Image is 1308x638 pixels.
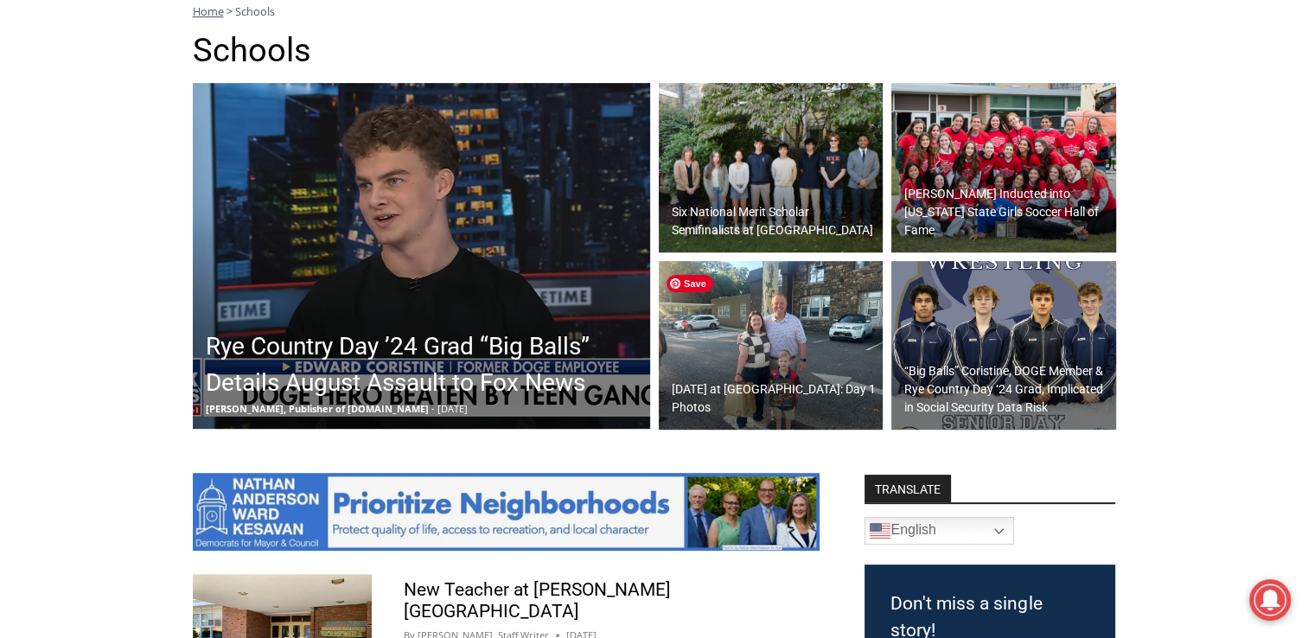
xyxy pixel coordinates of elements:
[201,146,209,163] div: 6
[206,402,429,415] span: [PERSON_NAME], Publisher of [DOMAIN_NAME]
[193,146,197,163] div: /
[181,146,188,163] div: 1
[14,174,221,214] h4: [PERSON_NAME] Read Sanctuary Fall Fest: [DATE]
[891,83,1116,252] a: [PERSON_NAME] Inducted into [US_STATE] State Girls Soccer Hall of Fame
[206,329,646,401] h2: Rye Country Day ’24 Grad “Big Balls” Details August Assault to Fox News
[891,83,1116,252] img: (PHOTO: The 2025 Rye Girls Soccer Team surrounding Head Coach Rich Savage after his induction int...
[659,83,884,252] a: Six National Merit Scholar Semifinalists at [GEOGRAPHIC_DATA]
[1,172,250,215] a: [PERSON_NAME] Read Sanctuary Fall Fest: [DATE]
[193,83,650,429] img: Edward Big Balls Coristine on FOX News Jesse Watters Primetime September 29, 2025 - 1
[437,1,817,168] div: "[PERSON_NAME] and I covered the [DATE] Parade, which was a really eye opening experience as I ha...
[181,51,241,142] div: Co-sponsored by Westchester County Parks
[1,1,172,172] img: s_800_29ca6ca9-f6cc-433c-a631-14f6620ca39b.jpeg
[891,261,1116,431] a: “Big Balls” Coristine, DOGE Member & Rye Country Day ‘24 Grad, Implicated in Social Security Data...
[904,185,1112,239] h2: [PERSON_NAME] Inducted into [US_STATE] State Girls Soccer Hall of Fame
[891,261,1116,431] img: (PHOTO: 2024 graduate from Rye Country Day School Edward Coristine (far right in photo) is part o...
[193,83,650,429] a: Rye Country Day ’24 Grad “Big Balls” Details August Assault to Fox News [PERSON_NAME], Publisher ...
[437,402,468,415] span: [DATE]
[870,520,890,541] img: en
[904,362,1112,417] h2: “Big Balls” Coristine, DOGE Member & Rye Country Day ‘24 Grad, Implicated in Social Security Data...
[193,3,1116,20] nav: Breadcrumbs
[227,3,233,19] span: >
[659,261,884,431] img: (PHOTO: Henry arrived for his first day of Kindergarten at Midland Elementary School. He likes cu...
[193,31,1116,71] h1: Schools
[404,579,671,622] a: New Teacher at [PERSON_NAME][GEOGRAPHIC_DATA]
[416,168,838,215] a: Intern @ [DOMAIN_NAME]
[659,83,884,252] img: (PHOTO: Rye High School Principal Andrew Hara and Rye City School District Superintendent Dr. Tri...
[865,517,1014,545] a: English
[452,172,801,211] span: Intern @ [DOMAIN_NAME]
[672,380,879,417] h2: [DATE] at [GEOGRAPHIC_DATA]: Day 1 Photos
[672,203,879,239] h2: Six National Merit Scholar Semifinalists at [GEOGRAPHIC_DATA]
[667,275,713,292] span: Save
[193,3,224,19] a: Home
[431,402,435,415] span: -
[235,3,275,19] span: Schools
[865,475,951,502] strong: TRANSLATE
[659,261,884,431] a: [DATE] at [GEOGRAPHIC_DATA]: Day 1 Photos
